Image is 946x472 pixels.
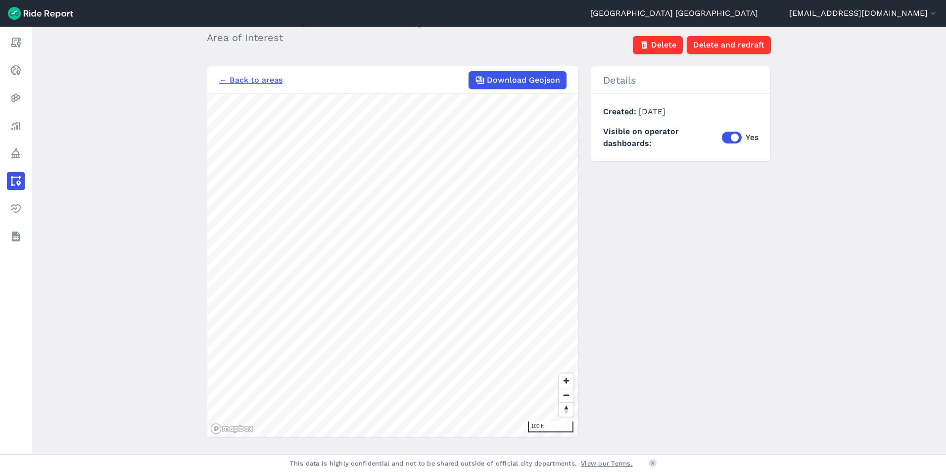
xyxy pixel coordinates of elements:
span: Visible on operator dashboards [603,126,722,149]
button: Delete [633,36,683,54]
a: Datasets [7,228,25,245]
span: Delete and redraft [693,39,764,51]
h2: Area of Interest [207,30,428,45]
a: Report [7,34,25,51]
label: Yes [722,132,758,143]
span: Delete [651,39,676,51]
span: Download Geojson [487,74,560,86]
a: View our Terms. [581,459,633,468]
div: 100 ft [528,422,573,432]
button: Zoom in [559,374,573,388]
a: Analyze [7,117,25,135]
span: Created [603,107,639,116]
a: Realtime [7,61,25,79]
button: Reset bearing to north [559,402,573,417]
button: Zoom out [559,388,573,402]
a: Areas [7,172,25,190]
span: [DATE] [639,107,665,116]
h2: Details [591,66,770,94]
canvas: Map [207,94,578,437]
img: Ride Report [8,7,73,20]
a: ← Back to areas [219,74,283,86]
a: [GEOGRAPHIC_DATA] [GEOGRAPHIC_DATA] [590,7,758,19]
a: Heatmaps [7,89,25,107]
a: Health [7,200,25,218]
button: Delete and redraft [687,36,771,54]
a: Policy [7,144,25,162]
a: Mapbox logo [210,423,254,434]
button: [EMAIL_ADDRESS][DOMAIN_NAME] [789,7,938,19]
button: Download Geojson [469,71,567,89]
